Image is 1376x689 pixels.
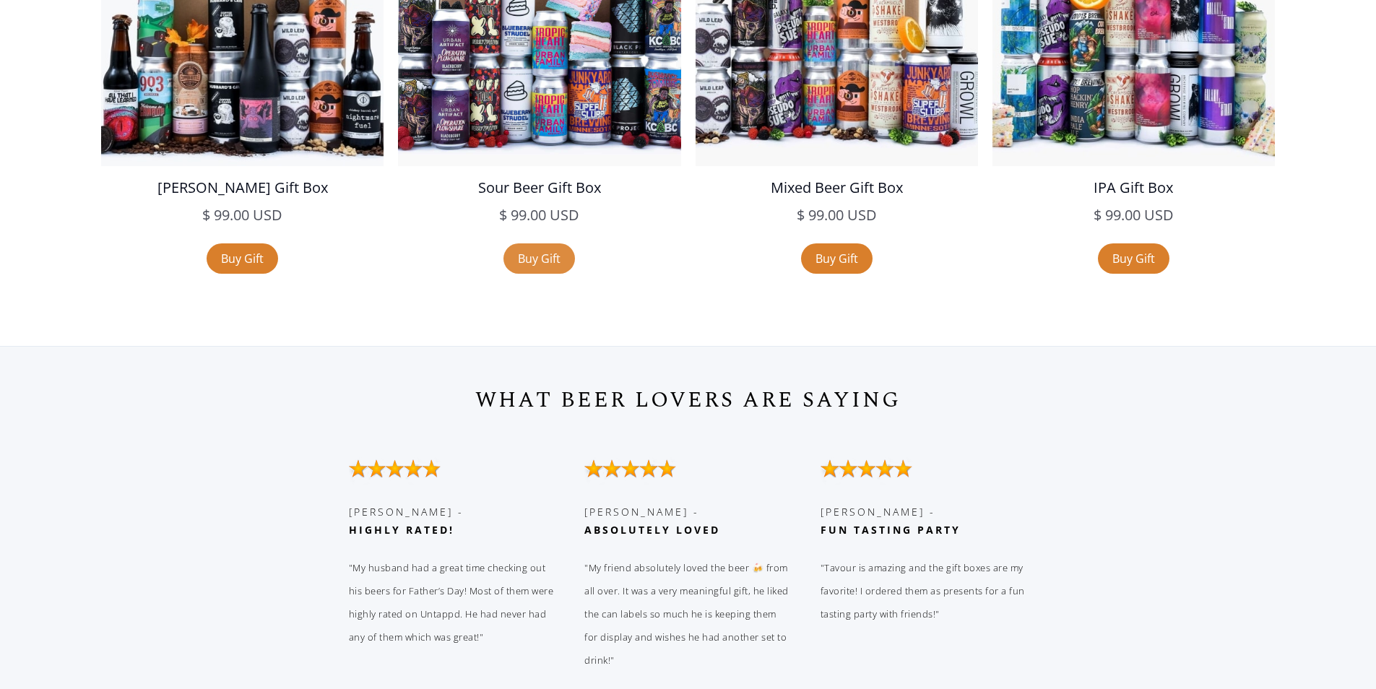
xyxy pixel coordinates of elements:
[349,383,1028,417] h1: WHAT BEER LOVERS ARE SAYING
[696,204,978,226] h5: $ 99.00 USD
[584,556,792,672] p: "My friend absolutely loved the beer 🍻 from all over. It was a very meaningful gift, he liked the...
[696,177,978,199] h5: Mixed Beer Gift Box
[992,177,1275,199] h5: IPA Gift Box
[503,243,575,274] a: Buy Gift
[821,556,1028,625] p: "Tavour is amazing and the gift boxes are my favorite! I ordered them as presents for a fun tasti...
[398,177,680,199] h5: Sour Beer Gift Box
[349,503,566,539] h3: [PERSON_NAME] - ‍
[1098,243,1169,274] a: Buy Gift
[207,243,278,274] a: Buy Gift
[398,204,680,226] h5: $ 99.00 USD
[801,243,873,274] a: Buy Gift
[992,204,1275,226] h5: $ 99.00 USD
[584,503,802,539] h3: [PERSON_NAME] -
[821,503,1038,539] h3: [PERSON_NAME] -
[821,523,961,537] strong: fun tasting party
[349,556,556,649] p: "My husband had a great time checking out his beers for Father’s Day! Most of them were highly ra...
[349,523,454,537] strong: Highly rated!
[101,177,384,199] h5: [PERSON_NAME] Gift Box
[101,204,384,226] h5: $ 99.00 USD
[584,523,720,537] strong: absolutely loved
